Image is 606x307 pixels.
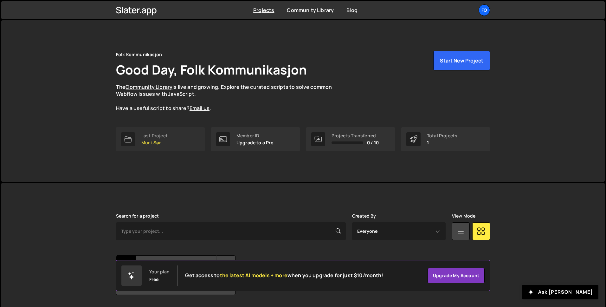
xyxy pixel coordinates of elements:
[253,7,274,14] a: Projects
[346,7,358,14] a: Blog
[126,83,172,90] a: Community Library
[452,213,475,219] label: View Mode
[427,133,457,138] div: Total Projects
[287,7,334,14] a: Community Library
[116,61,307,78] h1: Good Day, Folk Kommunikasjon
[352,213,376,219] label: Created By
[141,140,168,145] p: Mur i Sør
[190,105,210,112] a: Email us
[332,133,379,138] div: Projects Transferred
[116,51,162,58] div: Folk Kommunikasjon
[116,222,346,240] input: Type your project...
[433,51,490,70] button: Start New Project
[140,258,216,265] h2: Mur i Sør
[185,272,383,278] h2: Get access to when you upgrade for just $10/month!
[116,83,344,112] p: The is live and growing. Explore the curated scripts to solve common Webflow issues with JavaScri...
[220,272,287,279] span: the latest AI models + more
[427,140,457,145] p: 1
[149,277,159,282] div: Free
[116,255,235,295] a: Mu Mur i Sør Created by Folk Kommunikasjon 10 pages, last updated by Folk Kommunikasjon [DATE]
[116,256,136,276] div: Mu
[116,127,205,151] a: Last Project Mur i Sør
[236,140,274,145] p: Upgrade to a Pro
[479,4,490,16] a: Fo
[367,140,379,145] span: 0 / 10
[428,268,485,283] a: Upgrade my account
[236,133,274,138] div: Member ID
[116,213,159,219] label: Search for a project
[149,269,170,274] div: Your plan
[141,133,168,138] div: Last Project
[522,285,598,299] button: Ask [PERSON_NAME]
